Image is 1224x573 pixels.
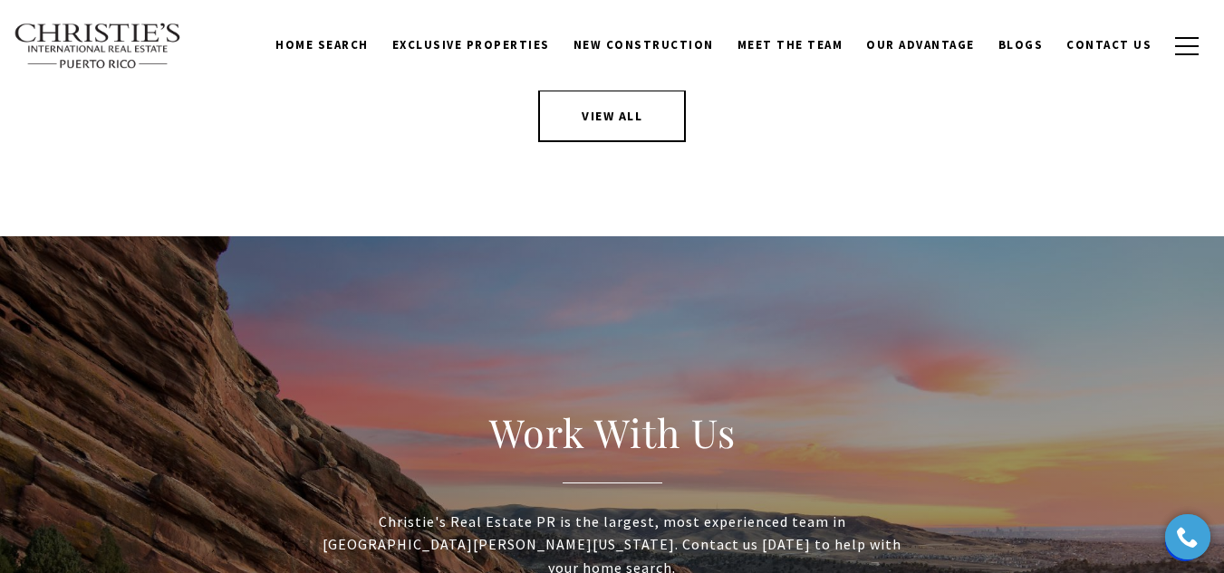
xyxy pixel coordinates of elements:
a: Blogs [987,28,1055,62]
span: Blogs [998,37,1044,53]
h2: Work With Us [489,407,736,483]
a: Meet the Team [726,28,855,62]
span: Contact Us [1066,37,1152,53]
a: VIEW ALL [538,90,686,142]
span: Exclusive Properties [392,37,550,53]
a: Our Advantage [854,28,987,62]
a: New Construction [562,28,726,62]
span: New Construction [573,37,714,53]
a: Exclusive Properties [381,28,562,62]
img: Christie's International Real Estate text transparent background [14,23,182,70]
span: Our Advantage [866,37,975,53]
a: Home Search [264,28,381,62]
button: button [1163,20,1210,72]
